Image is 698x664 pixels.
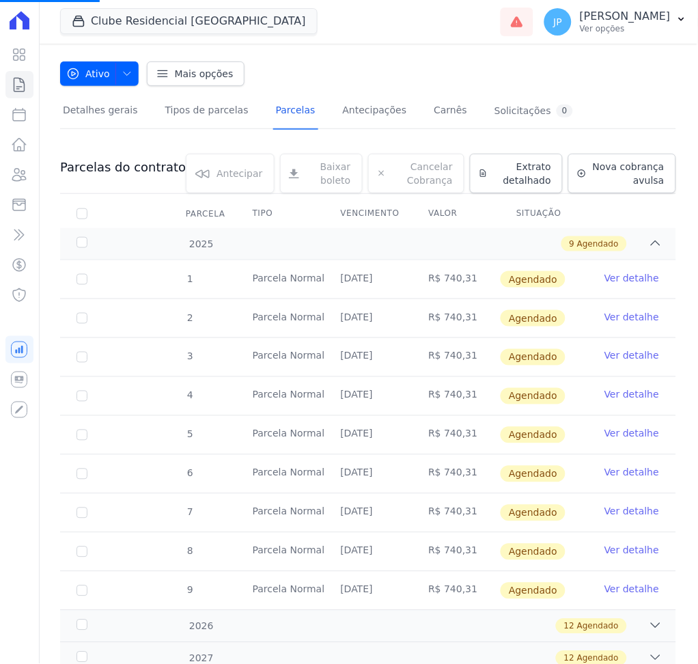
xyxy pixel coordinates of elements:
h3: Parcelas do contrato [60,159,186,176]
td: [DATE] [324,533,413,571]
td: R$ 740,31 [412,338,500,376]
a: Detalhes gerais [60,94,141,130]
input: default [76,585,87,596]
a: Parcelas [273,94,318,130]
td: Parcela Normal [236,416,324,454]
a: Ver detalhe [604,310,659,324]
button: Ativo [60,61,139,86]
input: default [76,508,87,518]
span: 6 [186,468,193,479]
span: JP [554,17,563,27]
span: Ativo [66,61,110,86]
button: Clube Residencial [GEOGRAPHIC_DATA] [60,8,318,34]
td: R$ 740,31 [412,299,500,337]
a: Ver detalhe [604,388,659,402]
td: R$ 740,31 [412,377,500,415]
span: Agendado [501,544,566,560]
span: 3 [186,351,193,362]
span: 9 [570,238,575,250]
p: [PERSON_NAME] [580,10,671,23]
td: [DATE] [324,494,413,532]
span: Mais opções [175,67,234,81]
a: Mais opções [147,61,245,86]
a: Ver detalhe [604,583,659,596]
span: Agendado [501,505,566,521]
td: [DATE] [324,377,413,415]
th: Tipo [236,199,324,228]
td: [DATE] [324,299,413,337]
a: Tipos de parcelas [163,94,251,130]
input: default [76,547,87,557]
span: 12 [564,620,574,633]
td: R$ 740,31 [412,260,500,299]
th: Situação [500,199,588,228]
span: 2 [186,312,193,323]
td: Parcela Normal [236,455,324,493]
td: Parcela Normal [236,377,324,415]
a: Nova cobrança avulsa [568,154,676,193]
span: 5 [186,429,193,440]
span: 7 [186,507,193,518]
span: Agendado [501,310,566,327]
th: Valor [412,199,500,228]
span: Agendado [501,271,566,288]
td: R$ 740,31 [412,494,500,532]
td: Parcela Normal [236,572,324,610]
th: Vencimento [324,199,413,228]
td: Parcela Normal [236,299,324,337]
div: 0 [557,105,573,117]
div: Solicitações [494,105,573,117]
span: Agendado [577,620,619,633]
span: 4 [186,390,193,401]
a: Solicitações0 [492,94,576,130]
td: Parcela Normal [236,533,324,571]
span: 1 [186,273,193,284]
span: Agendado [577,238,619,250]
input: default [76,430,87,441]
td: R$ 740,31 [412,533,500,571]
span: 8 [186,546,193,557]
td: [DATE] [324,260,413,299]
a: Ver detalhe [604,505,659,518]
input: default [76,313,87,324]
a: Ver detalhe [604,349,659,363]
span: Agendado [501,349,566,365]
a: Ver detalhe [604,271,659,285]
input: default [76,274,87,285]
td: [DATE] [324,416,413,454]
input: default [76,469,87,480]
a: Extrato detalhado [470,154,563,193]
span: Agendado [501,388,566,404]
td: Parcela Normal [236,338,324,376]
a: Ver detalhe [604,427,659,441]
div: Parcela [169,200,242,227]
input: default [76,391,87,402]
td: Parcela Normal [236,260,324,299]
span: Agendado [501,466,566,482]
span: Extrato detalhado [493,160,551,187]
td: R$ 740,31 [412,455,500,493]
td: [DATE] [324,572,413,610]
td: [DATE] [324,455,413,493]
span: Agendado [501,583,566,599]
a: Antecipações [340,94,410,130]
span: Nova cobrança avulsa [592,160,665,187]
td: Parcela Normal [236,494,324,532]
td: [DATE] [324,338,413,376]
td: R$ 740,31 [412,572,500,610]
p: Ver opções [580,23,671,34]
td: R$ 740,31 [412,416,500,454]
input: default [76,352,87,363]
a: Carnês [431,94,470,130]
button: JP [PERSON_NAME] Ver opções [533,3,698,41]
span: 9 [186,585,193,596]
span: Agendado [501,427,566,443]
a: Ver detalhe [604,466,659,480]
a: Ver detalhe [604,544,659,557]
